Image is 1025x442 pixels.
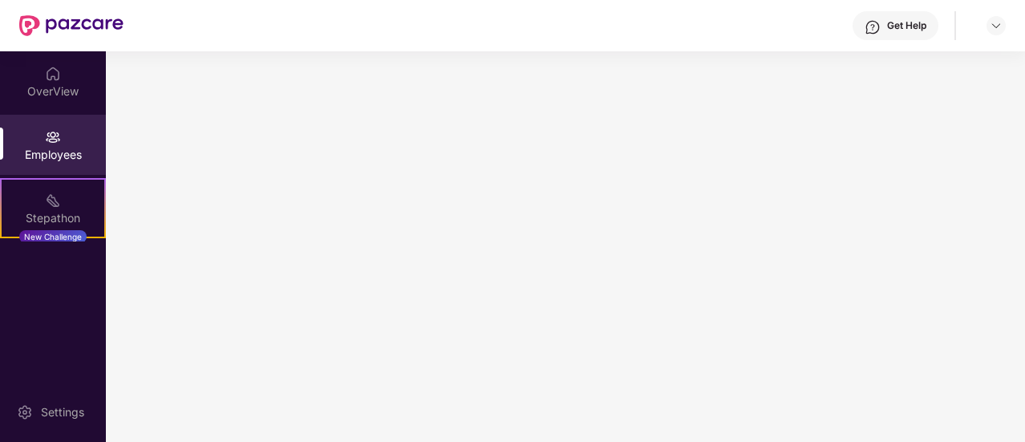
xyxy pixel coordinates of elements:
[865,19,881,35] img: svg+xml;base64,PHN2ZyBpZD0iSGVscC0zMngzMiIgeG1sbnM9Imh0dHA6Ly93d3cudzMub3JnLzIwMDAvc3ZnIiB3aWR0aD...
[990,19,1003,32] img: svg+xml;base64,PHN2ZyBpZD0iRHJvcGRvd24tMzJ4MzIiIHhtbG5zPSJodHRwOi8vd3d3LnczLm9yZy8yMDAwL3N2ZyIgd2...
[19,15,124,36] img: New Pazcare Logo
[45,193,61,209] img: svg+xml;base64,PHN2ZyB4bWxucz0iaHR0cDovL3d3dy53My5vcmcvMjAwMC9zdmciIHdpZHRoPSIyMSIgaGVpZ2h0PSIyMC...
[45,129,61,145] img: svg+xml;base64,PHN2ZyBpZD0iRW1wbG95ZWVzIiB4bWxucz0iaHR0cDovL3d3dy53My5vcmcvMjAwMC9zdmciIHdpZHRoPS...
[17,404,33,420] img: svg+xml;base64,PHN2ZyBpZD0iU2V0dGluZy0yMHgyMCIgeG1sbnM9Imh0dHA6Ly93d3cudzMub3JnLzIwMDAvc3ZnIiB3aW...
[45,66,61,82] img: svg+xml;base64,PHN2ZyBpZD0iSG9tZSIgeG1sbnM9Imh0dHA6Ly93d3cudzMub3JnLzIwMDAvc3ZnIiB3aWR0aD0iMjAiIG...
[19,230,87,243] div: New Challenge
[887,19,926,32] div: Get Help
[2,210,104,226] div: Stepathon
[36,404,89,420] div: Settings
